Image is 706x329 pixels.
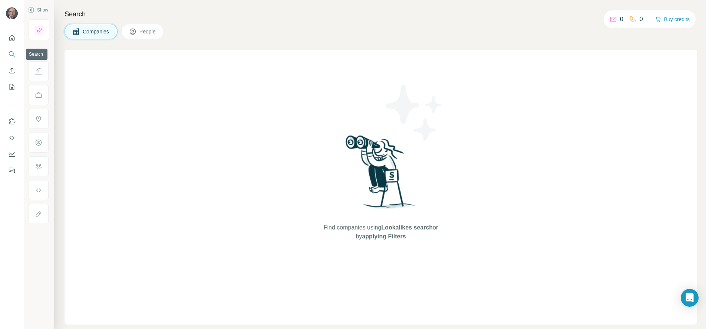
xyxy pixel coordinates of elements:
button: Show [23,4,53,16]
img: Avatar [6,7,18,19]
button: Enrich CSV [6,64,18,77]
span: Find companies using or by [321,223,440,241]
button: Feedback [6,164,18,177]
button: Use Surfe on LinkedIn [6,115,18,128]
button: Dashboard [6,147,18,161]
p: 0 [640,15,643,24]
button: My lists [6,80,18,94]
img: Surfe Illustration - Stars [381,79,448,146]
div: Open Intercom Messenger [681,289,699,307]
span: Lookalikes search [381,224,433,231]
button: Quick start [6,31,18,45]
button: Buy credits [655,14,690,25]
button: Search [6,48,18,61]
span: Companies [83,28,110,35]
h4: Search [65,9,697,19]
button: Use Surfe API [6,131,18,144]
span: applying Filters [362,233,406,240]
span: People [139,28,156,35]
p: 0 [620,15,623,24]
img: Surfe Illustration - Woman searching with binoculars [342,133,419,216]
